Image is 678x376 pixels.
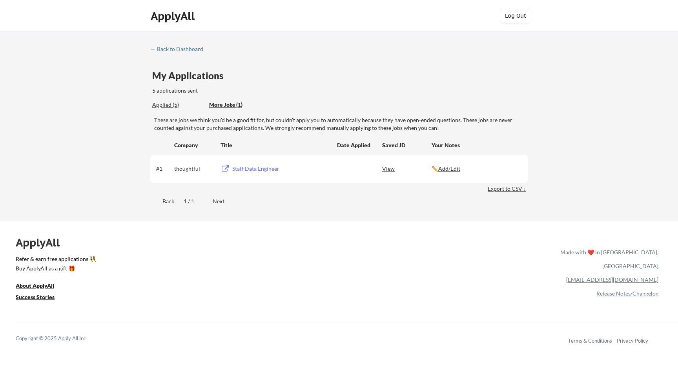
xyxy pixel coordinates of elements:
[16,282,65,292] a: About ApplyAll
[152,87,304,95] div: 5 applications sent
[152,101,203,109] div: These are all the jobs you've been applied to so far.
[151,9,197,23] div: ApplyAll
[16,293,65,303] a: Success Stories
[16,335,106,343] div: Copyright © 2025 Apply All Inc
[184,197,203,205] div: 1 / 1
[16,266,94,271] div: Buy ApplyAll as a gift 🎁
[209,101,267,109] div: More Jobs (1)
[382,138,432,152] div: Saved JD
[382,161,432,175] div: View
[152,71,230,80] div: My Applications
[596,290,658,297] a: Release Notes/Changelog
[617,338,648,344] a: Privacy Policy
[16,282,54,289] u: About ApplyAll
[209,101,267,109] div: These are job applications we think you'd be a good fit for, but couldn't apply you to automatica...
[557,245,658,273] div: Made with ❤️ in [GEOGRAPHIC_DATA], [GEOGRAPHIC_DATA]
[438,165,460,172] u: Add/Edit
[152,101,203,109] div: Applied (5)
[568,338,612,344] a: Terms & Conditions
[566,276,658,283] a: [EMAIL_ADDRESS][DOMAIN_NAME]
[16,256,396,265] a: Refer & earn free applications 👯‍♀️
[500,8,531,24] button: Log Out
[488,185,528,193] div: Export to CSV ↓
[16,294,55,300] u: Success Stories
[150,46,209,52] div: ← Back to Dashboard
[221,141,330,149] div: Title
[16,265,94,274] a: Buy ApplyAll as a gift 🎁
[154,116,528,131] div: These are jobs we think you'd be a good fit for, but couldn't apply you to automatically because ...
[432,165,521,173] div: ✏️
[150,46,209,54] a: ← Back to Dashboard
[156,165,171,173] div: #1
[432,141,521,149] div: Your Notes
[232,165,330,173] div: Staff Data Engineer
[16,236,69,249] div: ApplyAll
[174,141,213,149] div: Company
[337,141,372,149] div: Date Applied
[213,197,233,205] div: Next
[150,197,174,205] div: Back
[174,165,213,173] div: thoughtful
